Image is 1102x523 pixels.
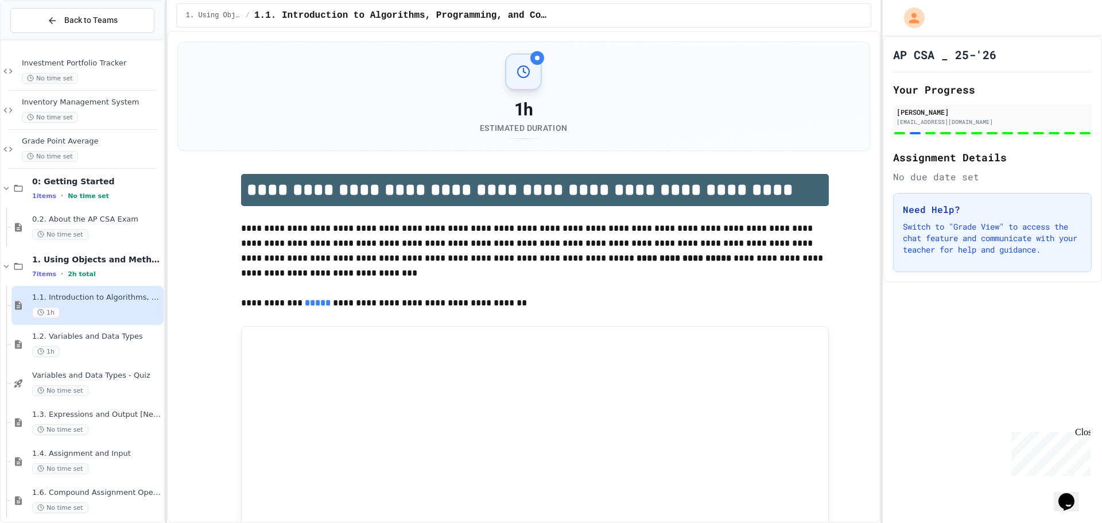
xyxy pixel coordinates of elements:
span: • [61,191,63,200]
div: Estimated Duration [480,122,567,134]
span: Back to Teams [64,14,118,26]
div: My Account [892,5,928,31]
span: • [61,269,63,278]
span: 0: Getting Started [32,176,161,187]
span: No time set [22,151,78,162]
span: 1. Using Objects and Methods [186,11,241,20]
h2: Assignment Details [893,149,1092,165]
iframe: chat widget [1007,427,1091,476]
span: 1.1. Introduction to Algorithms, Programming, and Compilers [32,293,161,303]
h3: Need Help? [903,203,1082,216]
span: 2h total [68,270,96,278]
div: [EMAIL_ADDRESS][DOMAIN_NAME] [897,118,1088,126]
span: 1. Using Objects and Methods [32,254,161,265]
button: Back to Teams [10,8,154,33]
span: / [246,11,250,20]
span: No time set [32,229,88,240]
span: No time set [68,192,109,200]
p: Switch to "Grade View" to access the chat feature and communicate with your teacher for help and ... [903,221,1082,255]
span: No time set [32,463,88,474]
span: Grade Point Average [22,137,161,146]
span: Inventory Management System [22,98,161,107]
span: 1.4. Assignment and Input [32,449,161,459]
iframe: chat widget [1054,477,1091,512]
span: No time set [32,385,88,396]
h1: AP CSA _ 25-'26 [893,47,996,63]
h2: Your Progress [893,82,1092,98]
span: 7 items [32,270,56,278]
span: 1 items [32,192,56,200]
div: [PERSON_NAME] [897,107,1088,117]
span: No time set [22,73,78,84]
div: Chat with us now!Close [5,5,79,73]
span: 1.3. Expressions and Output [New] [32,410,161,420]
span: No time set [32,502,88,513]
span: 0.2. About the AP CSA Exam [32,215,161,224]
span: No time set [22,112,78,123]
span: 1.2. Variables and Data Types [32,332,161,342]
span: 1h [32,307,60,318]
div: 1h [480,99,567,120]
span: 1.6. Compound Assignment Operators [32,488,161,498]
span: Variables and Data Types - Quiz [32,371,161,381]
span: 1.1. Introduction to Algorithms, Programming, and Compilers [254,9,548,22]
div: No due date set [893,170,1092,184]
span: Investment Portfolio Tracker [22,59,161,68]
span: No time set [32,424,88,435]
span: 1h [32,346,60,357]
